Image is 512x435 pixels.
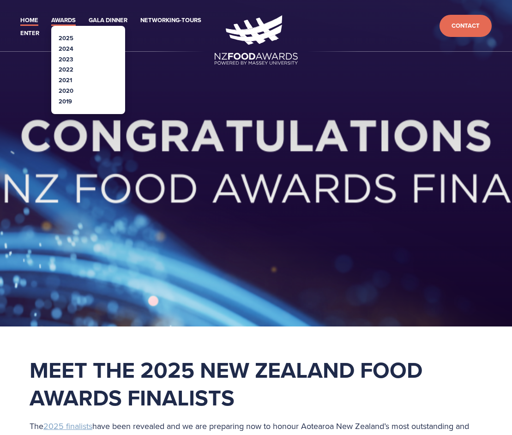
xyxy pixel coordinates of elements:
[59,55,73,64] a: 2023
[82,28,112,39] a: Partners
[59,97,72,106] a: 2019
[89,15,127,26] a: Gala Dinner
[59,44,73,53] a: 2024
[52,28,69,39] a: News
[59,65,73,74] a: 2022
[20,28,39,39] a: Enter
[43,420,92,432] a: 2025 finalists
[51,15,76,26] a: Awards
[140,15,201,26] a: Networking-Tours
[59,76,72,85] a: 2021
[59,86,73,95] a: 2020
[30,354,428,414] strong: Meet the 2025 New Zealand Food Awards Finalists
[440,15,492,37] a: Contact
[20,15,38,26] a: Home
